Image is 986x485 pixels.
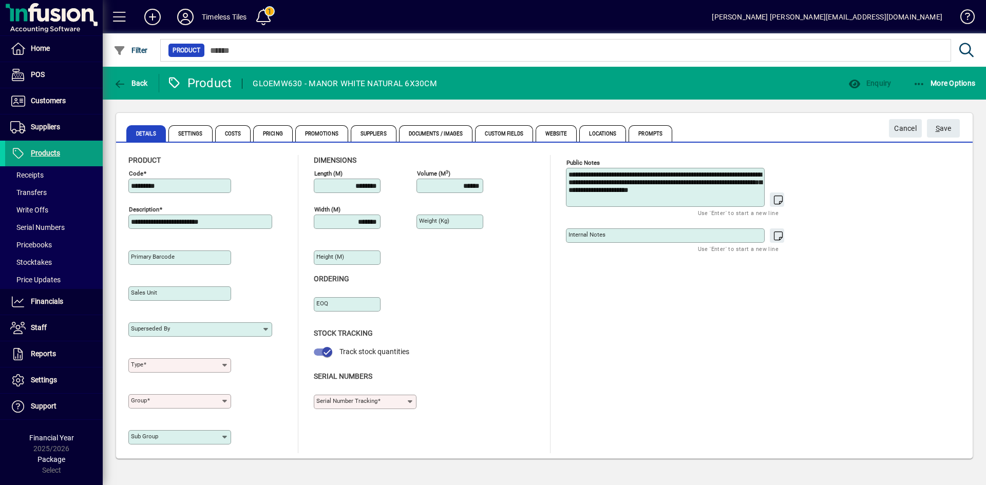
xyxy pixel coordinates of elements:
span: Track stock quantities [339,347,409,356]
span: Package [37,455,65,463]
button: Profile [169,8,202,26]
a: Home [5,36,103,62]
span: Customers [31,96,66,105]
span: ave [936,120,952,137]
a: Knowledge Base [953,2,973,35]
mat-hint: Use 'Enter' to start a new line [698,243,779,255]
mat-label: Superseded by [131,325,170,332]
span: Settings [168,125,213,142]
button: More Options [911,74,978,92]
span: Settings [31,376,57,384]
mat-label: Sales unit [131,289,157,296]
button: Back [111,74,150,92]
span: Suppliers [351,125,396,142]
a: Serial Numbers [5,219,103,236]
mat-label: Serial Number tracking [316,397,377,404]
span: Product [173,45,200,55]
span: Stocktakes [10,258,52,266]
div: [PERSON_NAME] [PERSON_NAME][EMAIL_ADDRESS][DOMAIN_NAME] [712,9,942,25]
mat-label: Weight (Kg) [419,217,449,224]
span: Financial Year [29,434,74,442]
mat-label: Primary barcode [131,253,175,260]
span: Suppliers [31,123,60,131]
span: Write Offs [10,206,48,214]
a: Support [5,394,103,419]
span: Stock Tracking [314,329,373,337]
mat-label: Group [131,397,147,404]
span: Reports [31,350,56,358]
mat-label: Sub group [131,433,158,440]
mat-label: Code [129,170,143,177]
mat-hint: Use 'Enter' to start a new line [698,207,779,219]
a: Write Offs [5,201,103,219]
span: Pricing [253,125,293,142]
a: Reports [5,341,103,367]
span: Products [31,149,60,157]
mat-label: Width (m) [314,206,340,213]
span: Pricebooks [10,241,52,249]
app-page-header-button: Back [103,74,159,92]
span: Serial Numbers [314,372,372,380]
mat-label: Volume (m ) [417,170,450,177]
span: Serial Numbers [10,223,65,231]
a: Staff [5,315,103,341]
span: Cancel [894,120,917,137]
span: Details [126,125,166,142]
sup: 3 [446,169,448,174]
span: Back [113,79,148,87]
span: Receipts [10,171,44,179]
span: Financials [31,297,63,305]
div: GLOEMW630 - MANOR WHITE NATURAL 6X30CM [253,75,437,92]
span: Transfers [10,188,47,197]
span: Price Updates [10,276,61,284]
span: Promotions [295,125,348,142]
a: Price Updates [5,271,103,288]
button: Save [927,119,960,138]
span: Custom Fields [475,125,533,142]
button: Add [136,8,169,26]
span: Home [31,44,50,52]
a: Financials [5,289,103,315]
span: POS [31,70,45,79]
a: Settings [5,367,103,393]
mat-label: EOQ [316,300,328,307]
span: Documents / Images [399,125,473,142]
span: More Options [913,79,976,87]
button: Filter [111,41,150,60]
a: Pricebooks [5,236,103,254]
a: Customers [5,88,103,114]
mat-label: Description [129,206,159,213]
a: Receipts [5,166,103,184]
span: Website [536,125,577,142]
div: Product [167,75,232,91]
span: Staff [31,323,47,332]
span: Support [31,402,56,410]
span: Locations [579,125,626,142]
mat-label: Length (m) [314,170,343,177]
button: Cancel [889,119,922,138]
span: Product [128,156,161,164]
span: S [936,124,940,132]
mat-label: Height (m) [316,253,344,260]
a: POS [5,62,103,88]
span: Prompts [629,125,672,142]
span: Ordering [314,275,349,283]
a: Transfers [5,184,103,201]
div: Timeless Tiles [202,9,246,25]
a: Suppliers [5,114,103,140]
mat-label: Public Notes [566,159,600,166]
span: Costs [215,125,251,142]
mat-label: Internal Notes [568,231,605,238]
span: Dimensions [314,156,356,164]
a: Stocktakes [5,254,103,271]
span: Filter [113,46,148,54]
mat-label: Type [131,361,143,368]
